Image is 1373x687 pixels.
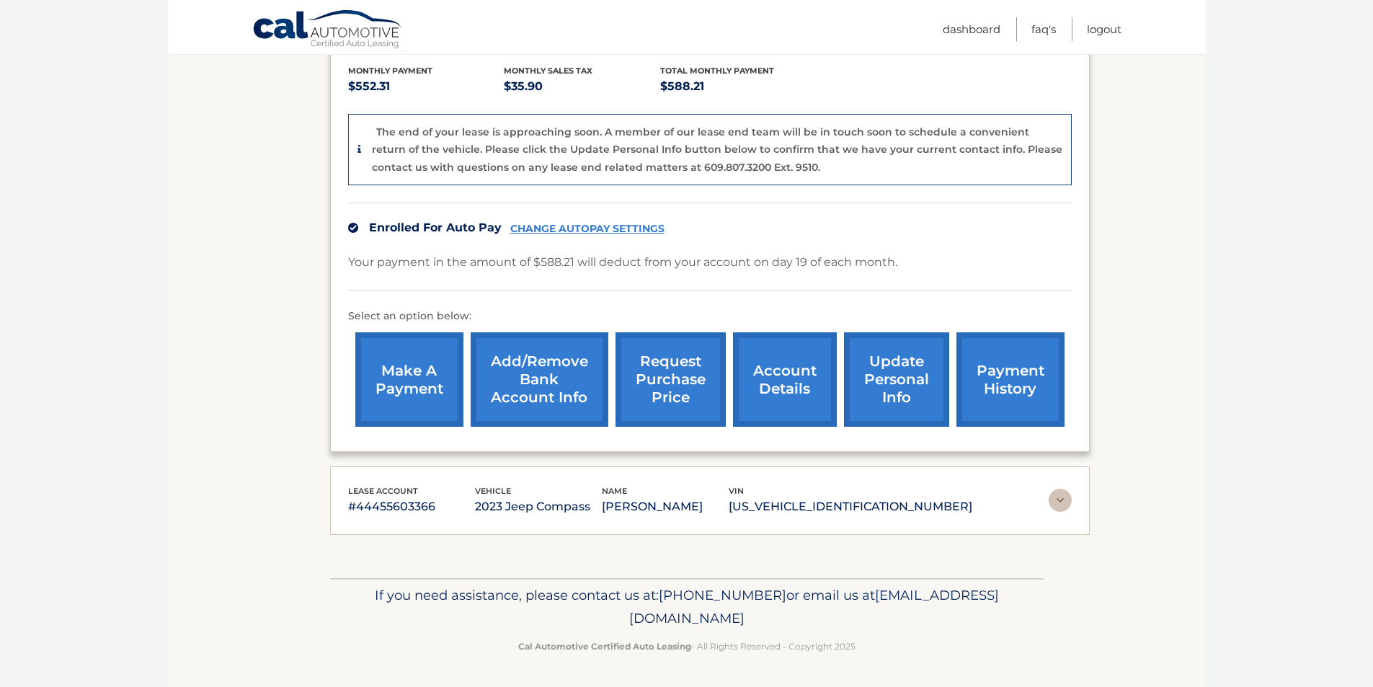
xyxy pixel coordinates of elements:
[660,76,817,97] p: $588.21
[1087,17,1121,41] a: Logout
[252,9,404,51] a: Cal Automotive
[348,252,897,272] p: Your payment in the amount of $588.21 will deduct from your account on day 19 of each month.
[1031,17,1056,41] a: FAQ's
[729,497,972,517] p: [US_VEHICLE_IDENTIFICATION_NUMBER]
[660,66,774,76] span: Total Monthly Payment
[729,486,744,496] span: vin
[733,332,837,427] a: account details
[348,308,1072,325] p: Select an option below:
[471,332,608,427] a: Add/Remove bank account info
[339,584,1034,630] p: If you need assistance, please contact us at: or email us at
[339,639,1034,654] p: - All Rights Reserved - Copyright 2025
[659,587,786,603] span: [PHONE_NUMBER]
[844,332,949,427] a: update personal info
[348,76,505,97] p: $552.31
[518,641,691,652] strong: Cal Automotive Certified Auto Leasing
[475,497,602,517] p: 2023 Jeep Compass
[1049,489,1072,512] img: accordion-rest.svg
[943,17,1000,41] a: Dashboard
[616,332,726,427] a: request purchase price
[348,486,418,496] span: lease account
[504,76,660,97] p: $35.90
[372,125,1062,174] p: The end of your lease is approaching soon. A member of our lease end team will be in touch soon t...
[956,332,1065,427] a: payment history
[355,332,463,427] a: make a payment
[348,66,432,76] span: Monthly Payment
[348,223,358,233] img: check.svg
[602,486,627,496] span: name
[475,486,511,496] span: vehicle
[369,221,502,234] span: Enrolled For Auto Pay
[602,497,729,517] p: [PERSON_NAME]
[348,497,475,517] p: #44455603366
[510,223,665,235] a: CHANGE AUTOPAY SETTINGS
[504,66,592,76] span: Monthly sales Tax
